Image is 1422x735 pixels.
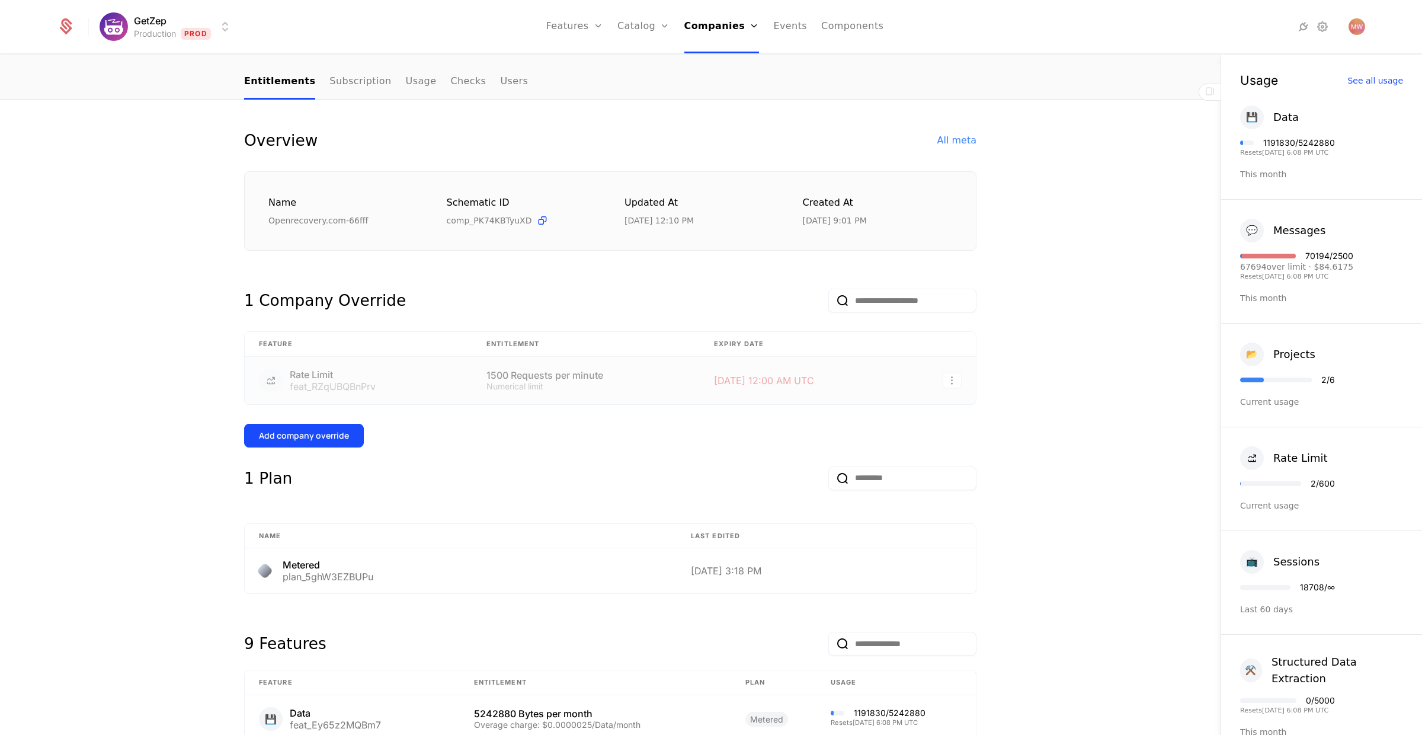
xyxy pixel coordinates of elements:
[1240,396,1403,408] div: Current usage
[1296,20,1311,34] a: Integrations
[1273,109,1299,126] div: Data
[460,670,731,695] th: Entitlement
[1240,219,1264,242] div: 💬
[450,65,486,100] a: Checks
[406,65,437,100] a: Usage
[474,709,717,718] div: 5242880 Bytes per month
[486,370,686,380] div: 1500 Requests per minute
[831,720,925,726] div: Resets [DATE] 6:08 PM UTC
[803,215,867,226] div: 6/2/25, 9:01 PM
[486,382,686,391] div: Numerical limit
[290,382,376,391] div: feat_RZqUBQBnPrv
[245,670,460,695] th: Feature
[1240,603,1403,615] div: Last 60 days
[259,707,283,731] div: 💾
[1315,20,1330,34] a: Settings
[1306,696,1335,705] div: 0 / 5000
[1240,168,1403,180] div: This month
[1240,273,1353,280] div: Resets [DATE] 6:08 PM UTC
[181,28,211,40] span: Prod
[244,65,976,100] nav: Main
[290,720,381,730] div: feat_Ey65z2MQBm7
[134,28,176,40] div: Production
[624,215,694,226] div: 8/12/25, 12:10 PM
[1240,263,1353,271] div: 67694 over limit · $84.6175
[1240,106,1299,129] button: 💾Data
[1273,450,1328,466] div: Rate Limit
[100,12,128,41] img: GetZep
[1349,18,1365,35] img: Matt Wood
[474,721,717,729] div: Overage charge: $0.0000025/Data/month
[290,708,381,718] div: Data
[268,215,418,226] div: Openrecovery.com-66fff
[1311,480,1335,488] div: 2 / 600
[700,332,901,357] th: Expiry date
[244,632,326,656] div: 9 Features
[714,375,814,386] span: [DATE] 12:00 AM UTC
[943,373,962,388] button: Select action
[329,65,391,100] a: Subscription
[1240,292,1403,304] div: This month
[1240,550,1319,574] button: 📺Sessions
[283,560,373,570] div: Metered
[1240,343,1264,366] div: 📂
[244,65,528,100] ul: Choose Sub Page
[244,466,292,490] div: 1 Plan
[1240,343,1315,366] button: 📂Projects
[244,129,318,152] div: Overview
[1240,106,1264,129] div: 💾
[245,332,472,357] th: Feature
[1240,500,1403,512] div: Current usage
[134,14,166,28] span: GetZep
[1349,18,1365,35] button: Open user button
[1240,446,1328,470] button: Rate Limit
[1300,583,1335,592] div: 18708 / ∞
[691,566,962,576] div: [DATE] 3:18 PM
[1273,554,1319,570] div: Sessions
[103,14,232,40] button: Select environment
[244,65,315,100] a: Entitlements
[1240,74,1278,87] div: Usage
[745,712,788,727] span: Metered
[245,524,677,549] th: Name
[1272,654,1403,687] div: Structured Data Extraction
[1347,76,1403,85] div: See all usage
[259,430,349,442] div: Add company override
[447,196,597,210] div: Schematic ID
[624,196,774,210] div: Updated at
[1240,219,1325,242] button: 💬Messages
[1240,707,1335,714] div: Resets [DATE] 6:08 PM UTC
[677,524,976,549] th: Last edited
[1240,149,1335,156] div: Resets [DATE] 6:08 PM UTC
[290,370,376,379] div: Rate Limit
[1321,376,1335,384] div: 2 / 6
[731,670,816,695] th: plan
[283,572,373,581] div: plan_5ghW3EZBUPu
[854,709,925,717] div: 1191830 / 5242880
[447,215,532,226] span: comp_PK74KBTyuXD
[803,196,953,210] div: Created at
[1273,222,1325,239] div: Messages
[244,289,406,312] div: 1 Company Override
[268,196,418,210] div: Name
[472,332,700,357] th: Entitlement
[1263,139,1335,147] div: 1191830 / 5242880
[500,65,528,100] a: Users
[1240,659,1262,682] div: ⚒️
[1240,654,1403,687] button: ⚒️Structured Data Extraction
[937,133,976,148] div: All meta
[1240,550,1264,574] div: 📺
[1273,346,1315,363] div: Projects
[244,424,364,448] button: Add company override
[1305,252,1353,260] div: 70194 / 2500
[816,670,976,695] th: Usage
